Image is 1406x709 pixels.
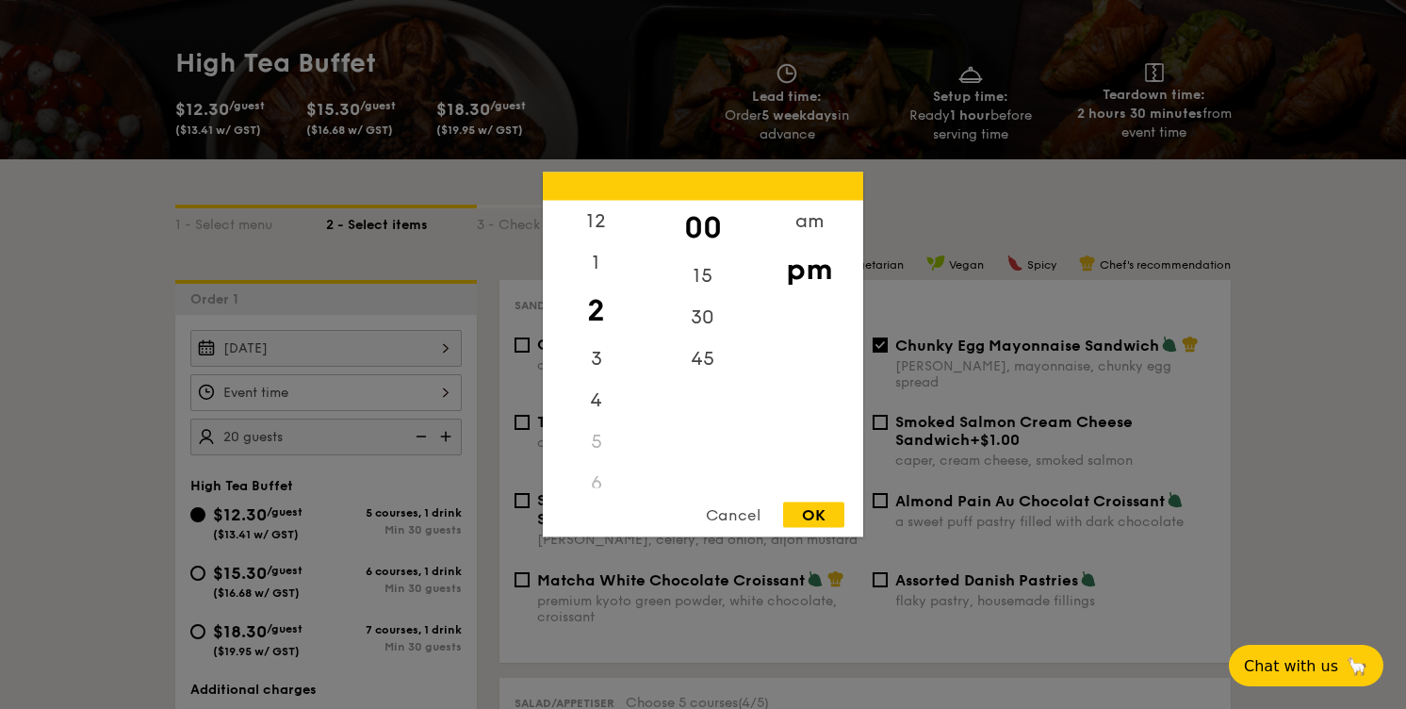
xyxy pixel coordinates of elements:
[649,256,756,297] div: 15
[1229,645,1383,686] button: Chat with us🦙
[756,201,862,242] div: am
[687,503,779,528] div: Cancel
[783,503,844,528] div: OK
[1244,657,1338,675] span: Chat with us
[1346,655,1368,677] span: 🦙
[543,380,649,421] div: 4
[649,201,756,256] div: 00
[649,297,756,338] div: 30
[543,284,649,338] div: 2
[543,338,649,380] div: 3
[649,338,756,380] div: 45
[543,463,649,504] div: 6
[543,242,649,284] div: 1
[756,242,862,297] div: pm
[543,421,649,463] div: 5
[543,201,649,242] div: 12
